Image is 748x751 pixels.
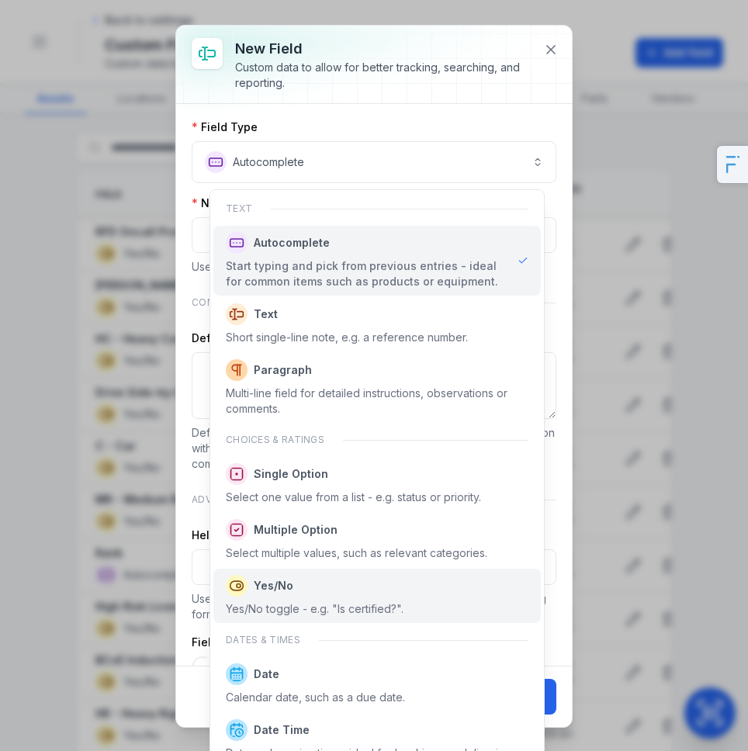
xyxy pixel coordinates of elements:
[254,578,293,594] span: Yes/No
[213,625,541,656] div: Dates & times
[254,522,338,538] span: Multiple Option
[254,362,312,378] span: Paragraph
[254,306,278,322] span: Text
[192,141,556,183] button: Autocomplete
[254,466,328,482] span: Single Option
[226,386,528,417] div: Multi-line field for detailed instructions, observations or comments.
[213,193,541,224] div: Text
[226,690,405,705] div: Calendar date, such as a due date.
[254,666,279,682] span: Date
[213,424,541,455] div: Choices & ratings
[226,601,403,617] div: Yes/No toggle - e.g. "Is certified?".
[254,235,330,251] span: Autocomplete
[254,722,310,738] span: Date Time
[226,330,468,345] div: Short single-line note, e.g. a reference number.
[226,490,481,505] div: Select one value from a list - e.g. status or priority.
[226,258,505,289] div: Start typing and pick from previous entries - ideal for common items such as products or equipment.
[226,545,487,561] div: Select multiple values, such as relevant categories.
